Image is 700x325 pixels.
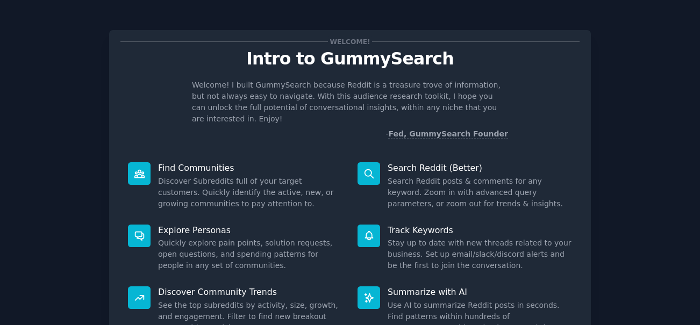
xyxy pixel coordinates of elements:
p: Welcome! I built GummySearch because Reddit is a treasure trove of information, but not always ea... [192,80,508,125]
dd: Search Reddit posts & comments for any keyword. Zoom in with advanced query parameters, or zoom o... [388,176,572,210]
p: Discover Community Trends [158,286,342,298]
dd: Quickly explore pain points, solution requests, open questions, and spending patterns for people ... [158,237,342,271]
a: Fed, GummySearch Founder [388,129,508,139]
span: Welcome! [328,36,372,47]
div: - [385,128,508,140]
p: Find Communities [158,162,342,174]
p: Summarize with AI [388,286,572,298]
dd: Stay up to date with new threads related to your business. Set up email/slack/discord alerts and ... [388,237,572,271]
p: Intro to GummySearch [120,49,580,68]
p: Search Reddit (Better) [388,162,572,174]
p: Explore Personas [158,225,342,236]
p: Track Keywords [388,225,572,236]
dd: Discover Subreddits full of your target customers. Quickly identify the active, new, or growing c... [158,176,342,210]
